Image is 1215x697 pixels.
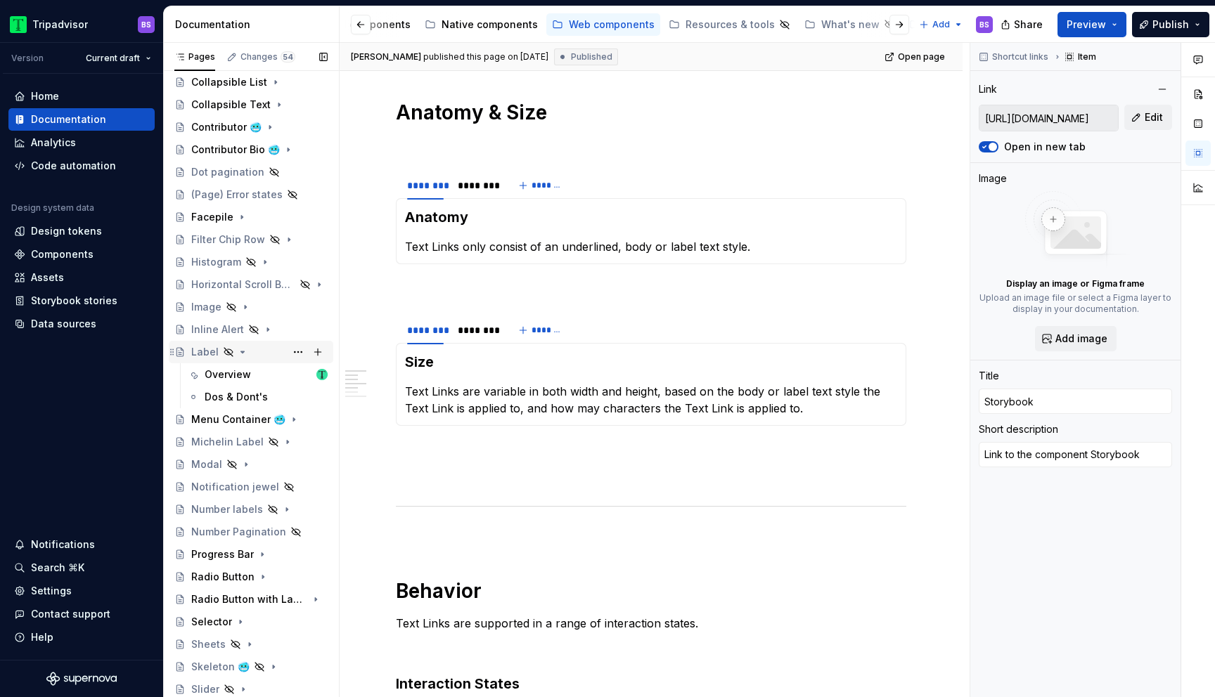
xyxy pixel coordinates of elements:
[281,51,295,63] span: 54
[880,47,951,67] a: Open page
[8,556,155,579] button: Search ⌘K
[8,580,155,602] a: Settings
[898,51,945,63] span: Open page
[169,206,333,228] a: Facepile
[1145,110,1163,124] span: Edit
[174,51,215,63] div: Pages
[191,615,232,629] div: Selector
[1132,12,1209,37] button: Publish
[169,431,333,453] a: Michelin Label
[396,615,906,632] p: Text Links are supported in a range of interaction states.
[396,578,906,604] h1: Behavior
[799,13,901,36] a: What's new
[79,48,157,68] button: Current draft
[31,561,84,575] div: Search ⌘K
[979,422,1058,436] div: Short description
[8,313,155,335] a: Data sources
[1124,105,1172,130] button: Edit
[191,592,307,606] div: Radio Button with Label
[240,51,295,63] div: Changes
[169,183,333,206] a: (Page) Error states
[396,100,906,125] h1: Anatomy & Size
[979,292,1172,315] p: Upload an image file or select a Figma layer to display in your documentation.
[191,98,271,112] div: Collapsible Text
[205,367,251,382] div: Overview
[182,363,333,386] a: OverviewThomas Dittmer
[169,633,333,656] a: Sheets
[169,453,333,476] a: Modal
[31,317,96,331] div: Data sources
[31,136,76,150] div: Analytics
[1014,18,1043,32] span: Share
[191,255,241,269] div: Histogram
[191,210,233,224] div: Facepile
[8,626,155,649] button: Help
[46,672,117,686] svg: Supernova Logo
[32,18,88,32] div: Tripadvisor
[1057,12,1126,37] button: Preview
[169,588,333,611] a: Radio Button with Label
[169,251,333,273] a: Histogram
[169,228,333,251] a: Filter Chip Row
[8,108,155,131] a: Documentation
[169,93,333,116] a: Collapsible Text
[8,85,155,108] a: Home
[31,247,94,261] div: Components
[31,630,53,644] div: Help
[191,412,285,426] div: Menu Container 🥶
[191,547,254,561] div: Progress Bar
[1004,140,1086,154] label: Open in new tab
[1055,332,1107,346] span: Add image
[169,521,333,543] a: Number Pagination
[419,13,544,36] a: Native components
[569,18,655,32] div: Web components
[979,171,1007,185] div: Image
[979,389,1172,414] input: Add title
[31,112,106,126] div: Documentation
[191,75,267,89] div: Collapsible List
[191,345,219,359] div: Label
[8,243,155,266] a: Components
[1006,278,1145,289] p: Display an image or Figma frame
[31,159,116,173] div: Code automation
[191,570,255,584] div: Radio Button
[11,53,44,64] div: Version
[169,71,333,93] a: Collapsible List
[1152,18,1189,32] span: Publish
[169,476,333,498] a: Notification jewel
[205,390,268,404] div: Dos & Dont's
[191,120,262,134] div: Contributor 🥶
[31,538,95,552] div: Notifications
[992,51,1048,63] span: Shortcut links
[169,273,333,296] a: Horizontal Scroll Bar Button
[191,165,264,179] div: Dot pagination
[191,300,221,314] div: Image
[663,13,796,36] a: Resources & tools
[191,188,283,202] div: (Page) Error states
[191,323,244,337] div: Inline Alert
[169,116,333,138] a: Contributor 🥶
[979,19,989,30] div: BS
[31,294,117,308] div: Storybook stories
[191,637,226,651] div: Sheets
[191,502,263,516] div: Number labels
[405,383,897,417] p: Text Links are variable in both width and height, based on the body or label text style the Text ...
[351,51,421,63] span: [PERSON_NAME]
[8,603,155,625] button: Contact support
[191,435,264,449] div: Michelin Label
[979,442,1172,467] textarea: Link to the component Storybook
[191,525,286,539] div: Number Pagination
[169,161,333,183] a: Dot pagination
[31,584,72,598] div: Settings
[31,271,64,285] div: Assets
[8,131,155,154] a: Analytics
[191,278,295,292] div: Horizontal Scroll Bar Button
[169,408,333,431] a: Menu Container 🥶
[979,369,999,383] div: Title
[405,207,897,227] h3: Anatomy
[915,15,967,34] button: Add
[169,341,333,363] a: Label
[8,155,155,177] a: Code automation
[821,18,880,32] div: What's new
[8,220,155,242] a: Design tokens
